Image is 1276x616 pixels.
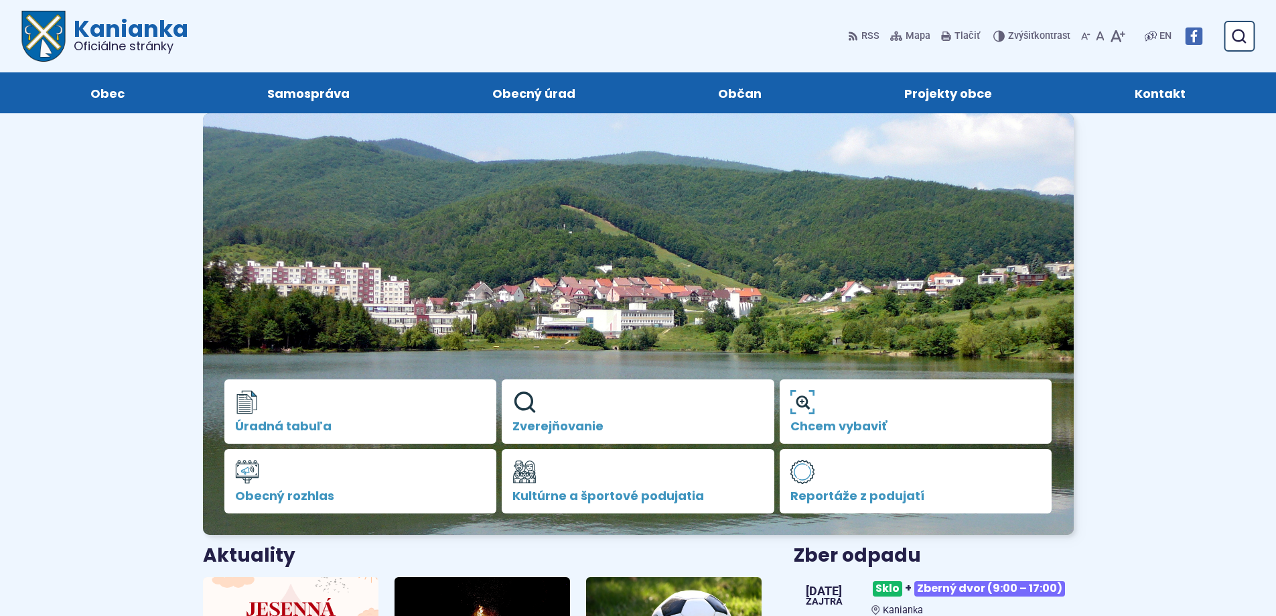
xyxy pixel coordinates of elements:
span: Chcem vybaviť [790,420,1042,433]
span: Mapa [906,28,930,44]
span: Sklo [873,581,902,597]
a: Logo Kanianka, prejsť na domovskú stránku. [21,11,188,62]
span: Kanianka [883,605,923,616]
span: RSS [861,28,879,44]
span: Obecný rozhlas [235,489,486,503]
a: Kontakt [1077,72,1244,113]
a: Projekty obce [847,72,1050,113]
span: Obec [90,72,125,113]
button: Tlačiť [938,22,983,50]
img: Prejsť na Facebook stránku [1185,27,1202,45]
span: Zberný dvor (9:00 – 17:00) [914,581,1065,597]
span: Oficiálne stránky [74,40,188,52]
span: EN [1159,28,1172,44]
span: Zvýšiť [1008,30,1034,42]
h1: Kanianka [66,17,188,52]
a: Kultúrne a športové podujatia [502,449,774,513]
a: Reportáže z podujatí [780,449,1052,513]
button: Nastaviť pôvodnú veľkosť písma [1093,22,1107,50]
h3: + [871,576,1073,602]
a: Občan [660,72,820,113]
span: Reportáže z podujatí [790,489,1042,503]
a: Mapa [888,22,933,50]
button: Zvýšiťkontrast [993,22,1073,50]
img: Prejsť na domovskú stránku [21,11,66,62]
a: Obecný rozhlas [224,449,497,513]
span: Kultúrne a športové podujatia [512,489,764,503]
a: Úradná tabuľa [224,379,497,444]
span: Úradná tabuľa [235,420,486,433]
a: Samospráva [209,72,407,113]
h3: Zber odpadu [794,546,1073,566]
button: Zväčšiť veľkosť písma [1107,22,1128,50]
span: Občan [718,72,762,113]
a: Chcem vybaviť [780,379,1052,444]
span: Tlačiť [954,31,980,42]
h3: Aktuality [203,546,295,566]
span: Obecný úrad [492,72,575,113]
a: Zverejňovanie [502,379,774,444]
span: Zajtra [806,597,843,607]
span: kontrast [1008,31,1070,42]
a: Sklo+Zberný dvor (9:00 – 17:00) Kanianka [DATE] Zajtra [794,576,1073,616]
button: Zmenšiť veľkosť písma [1078,22,1093,50]
a: Obecný úrad [434,72,633,113]
a: EN [1157,28,1174,44]
span: Projekty obce [904,72,992,113]
a: RSS [848,22,882,50]
a: Obec [32,72,182,113]
span: Zverejňovanie [512,420,764,433]
span: [DATE] [806,585,843,597]
span: Kontakt [1135,72,1186,113]
span: Samospráva [267,72,350,113]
